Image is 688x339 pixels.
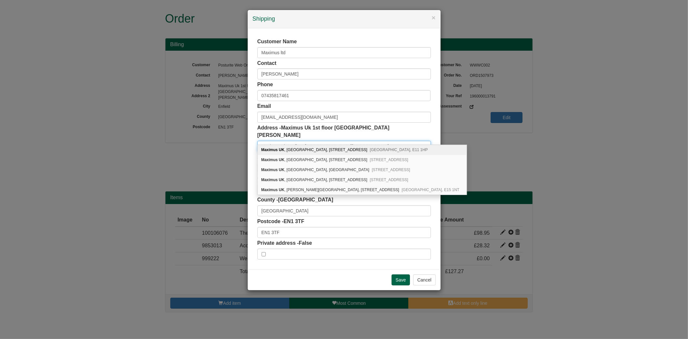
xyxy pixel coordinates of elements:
[258,145,467,155] div: Maximus UK, Kirkdale House, 7 Kirkdale Road
[370,178,408,182] span: [STREET_ADDRESS]
[257,38,297,46] label: Customer Name
[261,158,284,162] b: Maximus UK
[432,14,435,21] button: ×
[257,125,390,138] span: Maximus Uk 1st floor [GEOGRAPHIC_DATA][PERSON_NAME]
[284,219,304,224] span: EN1 3TF
[402,188,459,192] span: [GEOGRAPHIC_DATA], E15 1NT
[257,218,304,225] label: Postcode -
[257,81,273,88] label: Phone
[370,158,408,162] span: [STREET_ADDRESS]
[257,60,277,67] label: Contact
[261,148,284,152] b: Maximus UK
[299,240,312,246] span: False
[261,168,284,172] b: Maximus UK
[370,148,428,152] span: [GEOGRAPHIC_DATA], E11 1HP
[413,274,436,285] button: Cancel
[392,274,410,285] input: Save
[253,15,436,23] h4: Shipping
[278,197,333,202] span: [GEOGRAPHIC_DATA]
[258,185,467,195] div: Maximus UK, Boardman House, 64 Broadway
[372,168,410,172] span: [STREET_ADDRESS]
[257,124,431,139] label: Address -
[261,178,284,182] b: Maximus UK
[261,188,284,192] b: Maximus UK
[258,175,467,185] div: Maximus UK, Roding House, 2 Cambridge Road
[257,103,271,110] label: Email
[257,196,334,204] label: County -
[258,165,467,175] div: Maximus UK, Coronet House, Queen Street
[258,155,467,165] div: Maximus UK, Shire House, 2 Humboldt Street
[257,240,312,247] label: Private address -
